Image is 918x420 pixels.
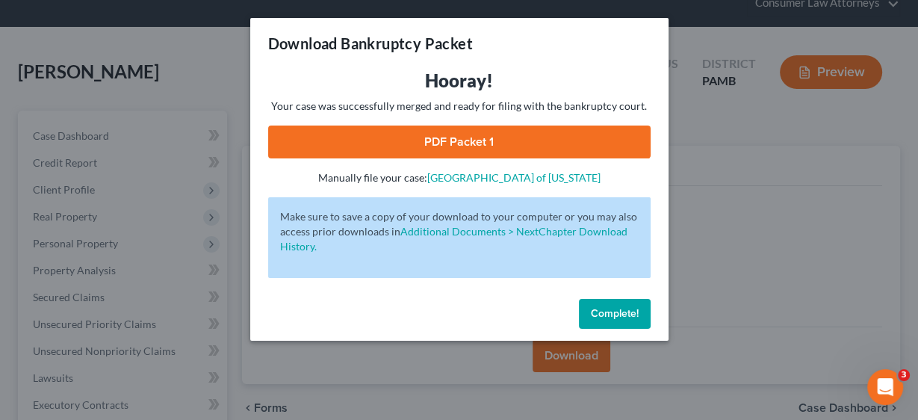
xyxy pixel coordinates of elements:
p: Make sure to save a copy of your download to your computer or you may also access prior downloads in [280,209,639,254]
p: Manually file your case: [268,170,651,185]
h3: Download Bankruptcy Packet [268,33,473,54]
span: Complete! [591,307,639,320]
span: 3 [898,369,910,381]
a: PDF Packet 1 [268,126,651,158]
p: Your case was successfully merged and ready for filing with the bankruptcy court. [268,99,651,114]
iframe: Intercom live chat [867,369,903,405]
h3: Hooray! [268,69,651,93]
button: Complete! [579,299,651,329]
a: [GEOGRAPHIC_DATA] of [US_STATE] [427,171,601,184]
a: Additional Documents > NextChapter Download History. [280,225,627,253]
